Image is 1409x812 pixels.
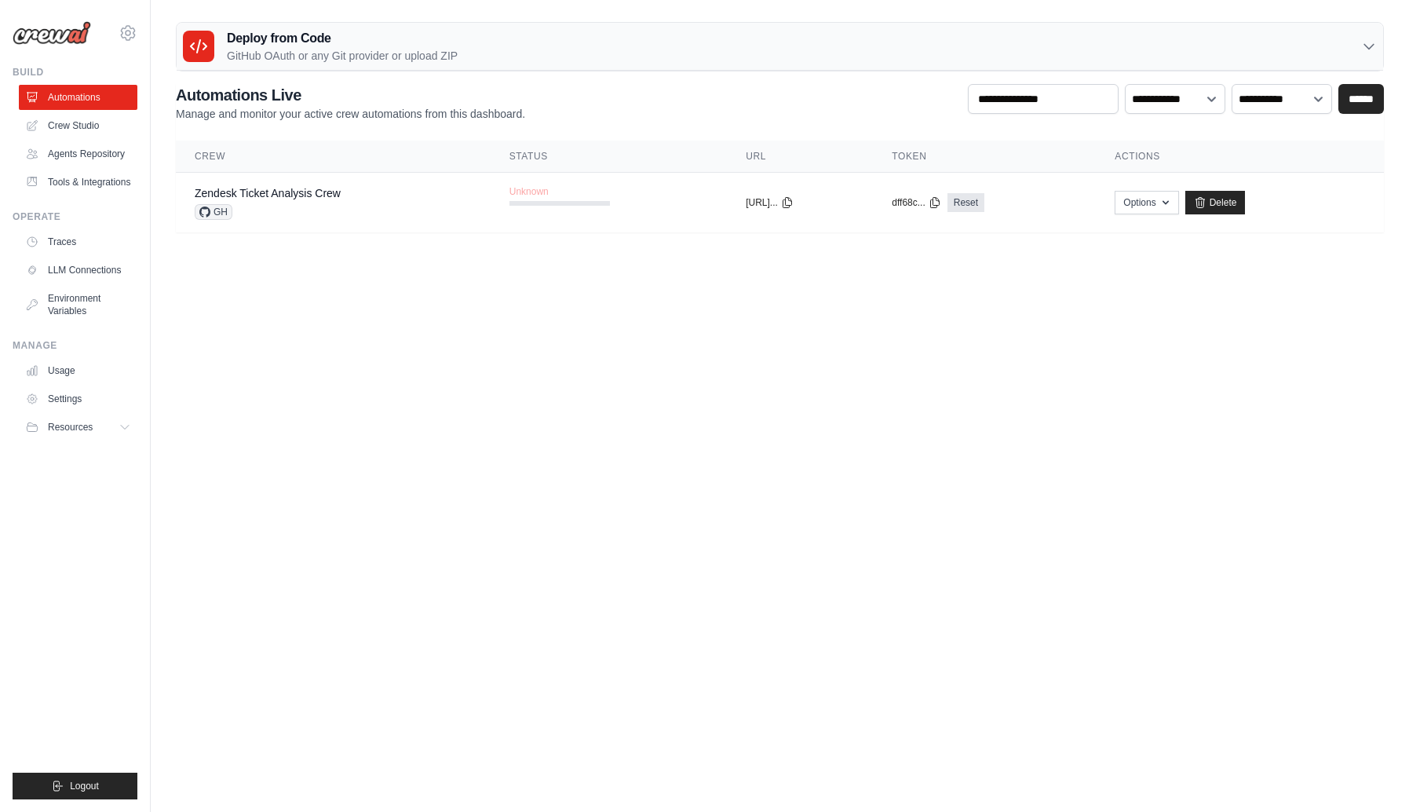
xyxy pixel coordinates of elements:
[195,204,232,220] span: GH
[19,170,137,195] a: Tools & Integrations
[13,773,137,799] button: Logout
[1115,191,1178,214] button: Options
[19,415,137,440] button: Resources
[491,141,727,173] th: Status
[13,66,137,79] div: Build
[48,421,93,433] span: Resources
[19,85,137,110] a: Automations
[19,358,137,383] a: Usage
[892,196,940,209] button: dff68c...
[227,48,458,64] p: GitHub OAuth or any Git provider or upload ZIP
[727,141,873,173] th: URL
[13,21,91,45] img: Logo
[176,141,491,173] th: Crew
[947,193,984,212] a: Reset
[873,141,1096,173] th: Token
[19,386,137,411] a: Settings
[19,286,137,324] a: Environment Variables
[176,84,525,106] h2: Automations Live
[13,339,137,352] div: Manage
[1096,141,1384,173] th: Actions
[176,106,525,122] p: Manage and monitor your active crew automations from this dashboard.
[70,780,99,792] span: Logout
[509,185,549,198] span: Unknown
[195,187,341,199] a: Zendesk Ticket Analysis Crew
[13,210,137,223] div: Operate
[19,141,137,166] a: Agents Repository
[19,229,137,254] a: Traces
[227,29,458,48] h3: Deploy from Code
[19,258,137,283] a: LLM Connections
[19,113,137,138] a: Crew Studio
[1185,191,1246,214] a: Delete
